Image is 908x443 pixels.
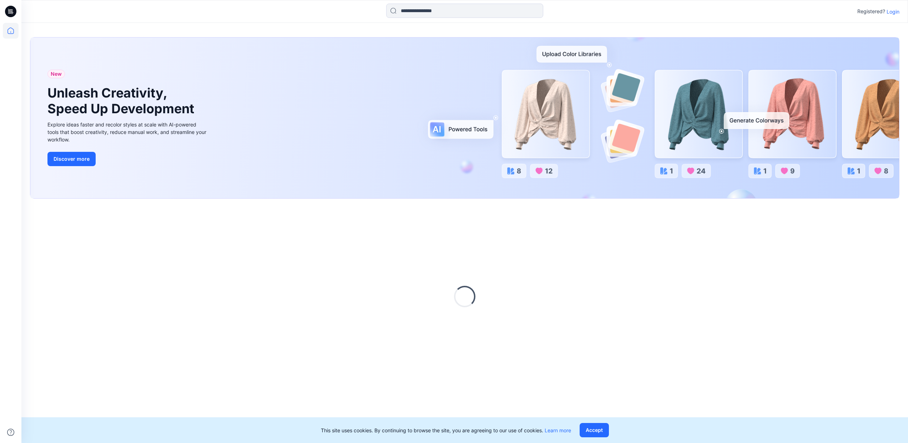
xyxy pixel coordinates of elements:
[887,8,899,15] p: Login
[857,7,885,16] p: Registered?
[47,152,208,166] a: Discover more
[321,427,571,434] p: This site uses cookies. By continuing to browse the site, you are agreeing to our use of cookies.
[47,121,208,143] div: Explore ideas faster and recolor styles at scale with AI-powered tools that boost creativity, red...
[545,427,571,433] a: Learn more
[47,85,197,116] h1: Unleash Creativity, Speed Up Development
[51,70,62,78] span: New
[47,152,96,166] button: Discover more
[580,423,609,437] button: Accept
